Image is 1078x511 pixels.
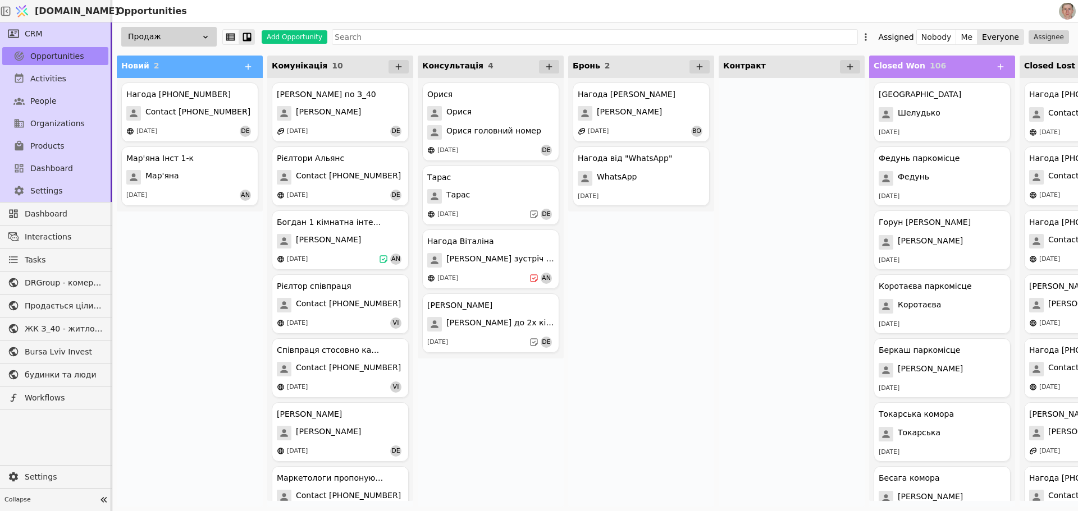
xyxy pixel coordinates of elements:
[1029,30,1069,44] button: Assignee
[578,89,675,100] div: Нагода [PERSON_NAME]
[977,29,1024,45] button: Everyone
[126,191,147,200] div: [DATE]
[277,153,344,164] div: Рієлтори Альянс
[879,472,940,484] div: Бесага комора
[427,300,492,311] div: [PERSON_NAME]
[277,408,342,420] div: [PERSON_NAME]
[2,274,108,292] a: DRGroup - комерційна нерухоомість
[1059,3,1076,20] img: 1560949290925-CROPPED-IMG_0201-2-.jpg
[112,4,187,18] h2: Opportunities
[11,1,112,22] a: [DOMAIN_NAME]
[272,210,409,270] div: Богдан 1 кімнатна інтерес[PERSON_NAME][DATE]an
[126,89,231,100] div: Нагода [PHONE_NUMBER]
[898,299,941,314] span: Коротаєва
[541,337,552,348] span: de
[422,229,559,289] div: Нагода Віталіна[PERSON_NAME] зустріч 13.08[DATE]an
[422,293,559,353] div: [PERSON_NAME][PERSON_NAME] до 2х кімнатної[DATE]de
[541,209,552,220] span: de
[145,106,250,121] span: Contact [PHONE_NUMBER]
[121,61,149,70] span: Новий
[605,61,610,70] span: 2
[1039,128,1060,137] div: [DATE]
[691,126,702,137] span: bo
[541,145,552,156] span: de
[287,127,308,136] div: [DATE]
[874,274,1011,334] div: Коротаєва паркомісцеКоротаєва[DATE]
[277,447,285,455] img: online-store.svg
[287,319,308,328] div: [DATE]
[427,89,453,100] div: Орися
[272,274,409,334] div: Рієлтор співпрацяContact [PHONE_NUMBER][DATE]vi
[879,408,954,420] div: Токарська комора
[446,106,472,121] span: Орися
[277,89,376,100] div: [PERSON_NAME] по З_40
[1039,319,1060,328] div: [DATE]
[1039,191,1060,200] div: [DATE]
[427,146,435,154] img: online-store.svg
[25,369,103,381] span: будинки та люди
[878,29,913,45] div: Assigned
[2,468,108,486] a: Settings
[2,343,108,361] a: Bursa Lviv Invest
[956,29,977,45] button: Me
[1024,61,1075,70] span: Closed Lost
[874,146,1011,206] div: Федунь паркомісцеФедунь[DATE]
[332,29,858,45] input: Search
[879,448,899,457] div: [DATE]
[588,127,609,136] div: [DATE]
[879,320,899,329] div: [DATE]
[874,82,1011,142] div: [GEOGRAPHIC_DATA]Шелудько[DATE]
[2,228,108,246] a: Interactions
[121,27,217,47] div: Продаж
[390,317,401,329] span: vi
[446,253,554,268] span: [PERSON_NAME] зустріч 13.08
[898,171,929,186] span: Федунь
[578,153,672,164] div: Нагода від "WhatsApp"
[1039,446,1060,456] div: [DATE]
[25,28,43,40] span: CRM
[578,127,586,135] img: affiliate-program.svg
[287,191,308,200] div: [DATE]
[30,50,84,62] span: Opportunities
[277,217,383,228] div: Богдан 1 кімнатна інтерес
[272,338,409,398] div: Співпраця стосовно канцеляріїContact [PHONE_NUMBER][DATE]vi
[25,392,103,404] span: Workflows
[390,254,401,265] span: an
[240,190,251,201] span: an
[427,274,435,282] img: online-store.svg
[874,210,1011,270] div: Горун [PERSON_NAME][PERSON_NAME][DATE]
[437,146,458,155] div: [DATE]
[573,146,710,206] div: Нагода від "WhatsApp"WhatsApp[DATE]
[2,159,108,177] a: Dashboard
[437,210,458,219] div: [DATE]
[296,234,361,248] span: [PERSON_NAME]
[879,344,960,356] div: Беркаш паркомісце
[390,445,401,457] span: de
[879,384,899,393] div: [DATE]
[390,381,401,393] span: vi
[1029,191,1037,199] img: online-store.svg
[1029,447,1037,455] img: affiliate-program.svg
[296,298,401,312] span: Contact [PHONE_NUMBER]
[30,140,64,152] span: Products
[272,402,409,462] div: [PERSON_NAME][PERSON_NAME][DATE]de
[879,128,899,137] div: [DATE]
[277,255,285,263] img: online-store.svg
[240,126,251,137] span: de
[30,185,62,197] span: Settings
[2,70,108,88] a: Activities
[287,446,308,456] div: [DATE]
[874,61,925,70] span: Closed Won
[2,25,108,43] a: CRM
[30,73,66,85] span: Activities
[4,495,96,505] span: Collapse
[879,89,961,100] div: [GEOGRAPHIC_DATA]
[446,125,541,140] span: Орися головний номер
[437,274,458,283] div: [DATE]
[930,61,946,70] span: 106
[287,383,308,392] div: [DATE]
[25,231,103,243] span: Interactions
[2,320,108,338] a: ЖК З_40 - житлова та комерційна нерухомість класу Преміум
[296,362,401,376] span: Contact [PHONE_NUMBER]
[879,192,899,201] div: [DATE]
